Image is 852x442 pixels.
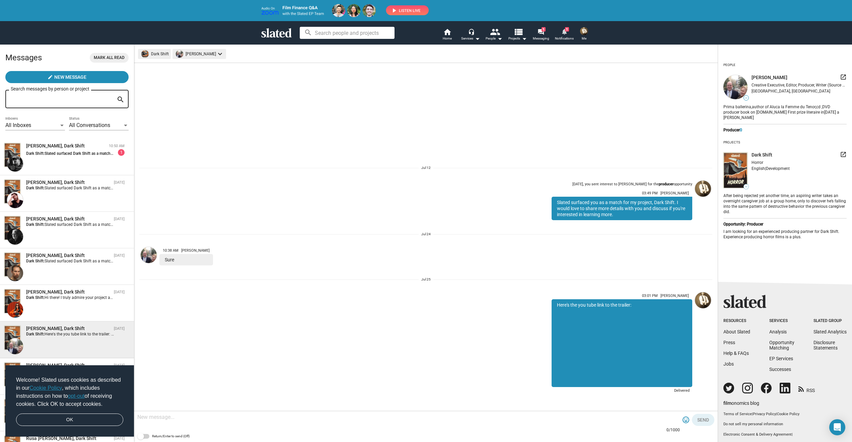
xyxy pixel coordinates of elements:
[26,362,111,369] div: Chris Turner, Dark Shift
[752,412,753,416] span: |
[172,49,226,59] mat-chip: [PERSON_NAME]
[508,35,527,43] span: Projects
[4,326,20,350] img: Dark Shift
[769,318,794,324] div: Services
[486,35,502,43] div: People
[117,94,125,105] mat-icon: search
[582,35,586,43] span: Me
[723,395,759,406] a: filmonomics blog
[723,152,748,188] img: undefined
[4,399,20,423] img: Dark Shift
[45,186,358,190] span: Slated surfaced Dark Shift as a match for my Director of Photography interest. I would love to sh...
[45,259,388,263] span: Slated surfaced Dark Shift as a match for my Actor interest. I would love to share my background ...
[752,166,765,171] span: English
[765,166,766,171] span: |
[723,432,792,437] a: Electronic Consent & Delivery Agreement
[692,414,714,426] button: Send
[695,292,711,308] img: Andrew Lillion
[26,252,111,259] div: Matteo Pasquini, Dark Shift
[26,259,45,263] strong: Dark Shift:
[261,4,429,17] img: promo-live-zoom-ep-team4.png
[490,27,500,37] mat-icon: people
[7,192,23,208] img: ALVARO MERCADO
[695,181,711,197] img: Andrew Lillion
[114,253,125,258] time: [DATE]
[29,385,62,391] a: Cookie Policy
[114,217,125,221] time: [DATE]
[723,75,748,99] img: undefined
[7,302,23,318] img: Lovelyn Rose
[769,367,791,372] a: Successes
[216,50,224,58] mat-icon: keyboard_arrow_down
[118,149,125,156] div: 1
[723,222,847,227] div: Opportunity: Producer
[752,89,847,93] div: [GEOGRAPHIC_DATA], [GEOGRAPHIC_DATA]
[723,400,731,406] span: film
[435,28,459,43] a: Home
[529,28,553,43] a: 1Messaging
[26,151,45,156] strong: Dark Shift:
[26,325,111,332] div: Aluca Moldoveanu, Dark Shift
[723,412,752,416] a: Terms of Service
[26,332,45,336] strong: Dark Shift:
[697,414,709,426] span: Send
[723,103,847,121] div: Prima ballerina,author of Aluca la Femme du Tenor,cd ,DVD producer book on [DOMAIN_NAME] First pr...
[723,340,735,345] a: Press
[54,71,86,83] span: New Message
[552,387,692,395] div: Delivered
[552,197,692,220] div: Slated surfaced you as a match for my project, Dark Shift. I would love to share more details wit...
[26,435,111,442] div: Rusa Emily, Dark Shift
[723,351,749,356] a: Help & FAQs
[723,138,740,147] div: Projects
[45,222,358,227] span: Slated surfaced Dark Shift as a match for my Director of Photography interest. I would love to sh...
[792,432,793,437] span: |
[723,318,750,324] div: Resources
[723,229,847,240] div: I am looking for an experienced producing partner for Dark Shift. Experience producing horror fil...
[744,96,749,100] span: —
[798,383,815,394] a: RSS
[766,166,790,171] span: Development
[744,185,749,189] span: —
[482,28,506,43] button: People
[753,412,776,416] a: Privacy Policy
[45,332,151,336] span: Here's the you tube link to the trailer: [URL][DOMAIN_NAME]
[565,27,569,31] span: 1
[443,35,452,43] span: Home
[26,216,111,222] div: Alan Roche, Dark Shift
[26,295,45,300] strong: Dark Shift:
[163,248,179,253] span: 10:38 AM
[5,71,129,83] button: New Message
[752,74,787,81] span: [PERSON_NAME]
[533,35,549,43] span: Messaging
[152,432,190,440] span: Return/Enter to send (Off)
[114,290,125,294] time: [DATE]
[723,192,847,215] div: After being rejected yet another time, an aspiring writer takes an overnight caregiver job at a g...
[26,143,106,149] div: Chris Dodds, Dark Shift
[813,340,838,351] a: DisclosureStatements
[555,35,574,43] span: Notifications
[141,247,157,263] img: Aluca Moldoveanu
[114,363,125,368] time: [DATE]
[16,414,123,426] a: dismiss cookie message
[660,294,689,298] span: [PERSON_NAME]
[114,436,125,441] time: [DATE]
[660,191,689,195] span: [PERSON_NAME]
[4,253,20,276] img: Dark Shift
[468,28,474,35] mat-icon: headset_mic
[659,182,673,186] strong: producer
[553,28,576,43] a: 1Notifications
[26,186,45,190] strong: Dark Shift:
[7,155,23,172] img: Chris Dodds
[443,28,451,36] mat-icon: home
[572,182,692,187] div: [DATE], you sent interest to [PERSON_NAME] for the opportunity
[48,74,53,80] mat-icon: create
[69,122,110,128] span: All Conversations
[642,294,658,298] span: 03:01 PM
[723,128,847,132] div: Producer
[181,248,210,253] span: [PERSON_NAME]
[740,128,742,132] span: 0
[45,295,735,300] span: Hi there! I truly admire your project and see its incredible potential. While I'm unable to contr...
[576,26,592,43] button: Andrew LillionMe
[45,151,353,156] span: Slated surfaced Dark Shift as a match for my Director of Photography interest. I would love to sh...
[561,28,567,35] mat-icon: notifications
